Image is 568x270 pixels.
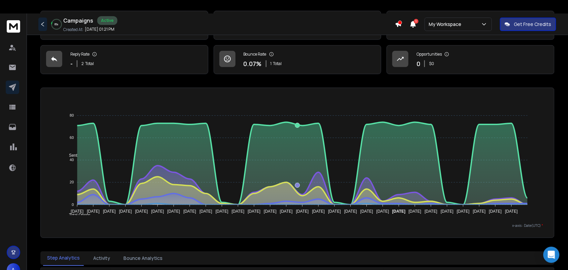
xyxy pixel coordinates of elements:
[63,17,93,25] h1: Campaigns
[89,251,114,266] button: Activity
[119,251,167,266] button: Bounce Analytics
[85,61,94,66] span: Total
[387,45,555,74] a: Opportunities0$0
[70,136,74,140] tspan: 60
[271,61,272,66] span: 1
[425,209,438,214] tspan: [DATE]
[505,209,518,214] tspan: [DATE]
[70,180,74,184] tspan: 20
[441,209,454,214] tspan: [DATE]
[414,19,419,24] span: 1
[489,209,502,214] tspan: [DATE]
[71,209,83,214] tspan: [DATE]
[409,209,422,214] tspan: [DATE]
[103,209,116,214] tspan: [DATE]
[64,153,77,158] span: Sent
[543,247,560,263] div: Open Intercom Messenger
[344,209,357,214] tspan: [DATE]
[151,209,164,214] tspan: [DATE]
[360,209,373,214] tspan: [DATE]
[135,209,148,214] tspan: [DATE]
[55,22,59,26] p: 8 %
[248,209,260,214] tspan: [DATE]
[296,209,309,214] tspan: [DATE]
[51,223,543,228] p: x-axis : Date(UTC)
[457,209,470,214] tspan: [DATE]
[167,209,180,214] tspan: [DATE]
[63,27,83,32] p: Created At:
[312,209,325,214] tspan: [DATE]
[280,209,293,214] tspan: [DATE]
[514,21,552,28] p: Get Free Credits
[273,61,282,66] span: Total
[81,61,84,66] span: 2
[473,209,486,214] tspan: [DATE]
[183,209,196,214] tspan: [DATE]
[429,61,434,66] p: $ 0
[232,209,244,214] tspan: [DATE]
[119,209,132,214] tspan: [DATE]
[70,52,90,57] p: Reply Rate
[64,213,91,218] span: Total Opens
[40,45,208,74] a: Reply Rate-2Total
[244,59,262,68] p: 0.07 %
[392,209,406,214] tspan: [DATE]
[40,11,208,40] a: Leads Contacted0
[216,209,228,214] tspan: [DATE]
[500,18,556,31] button: Get Free Credits
[200,209,212,214] tspan: [DATE]
[264,209,277,214] tspan: [DATE]
[214,11,382,40] a: Open Rate-251Total
[43,250,84,266] button: Step Analytics
[70,158,74,162] tspan: 40
[328,209,341,214] tspan: [DATE]
[429,21,464,28] p: My Workspace
[97,16,117,25] div: Active
[72,203,74,207] tspan: 0
[70,59,73,68] p: -
[417,59,420,68] p: 0
[214,45,382,74] a: Bounce Rate0.07%1Total
[244,52,267,57] p: Bounce Rate
[387,11,555,40] a: Click Rate-69Total
[87,209,100,214] tspan: [DATE]
[417,52,442,57] p: Opportunities
[85,27,114,32] p: [DATE] 01:21 PM
[70,114,74,118] tspan: 80
[377,209,389,214] tspan: [DATE]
